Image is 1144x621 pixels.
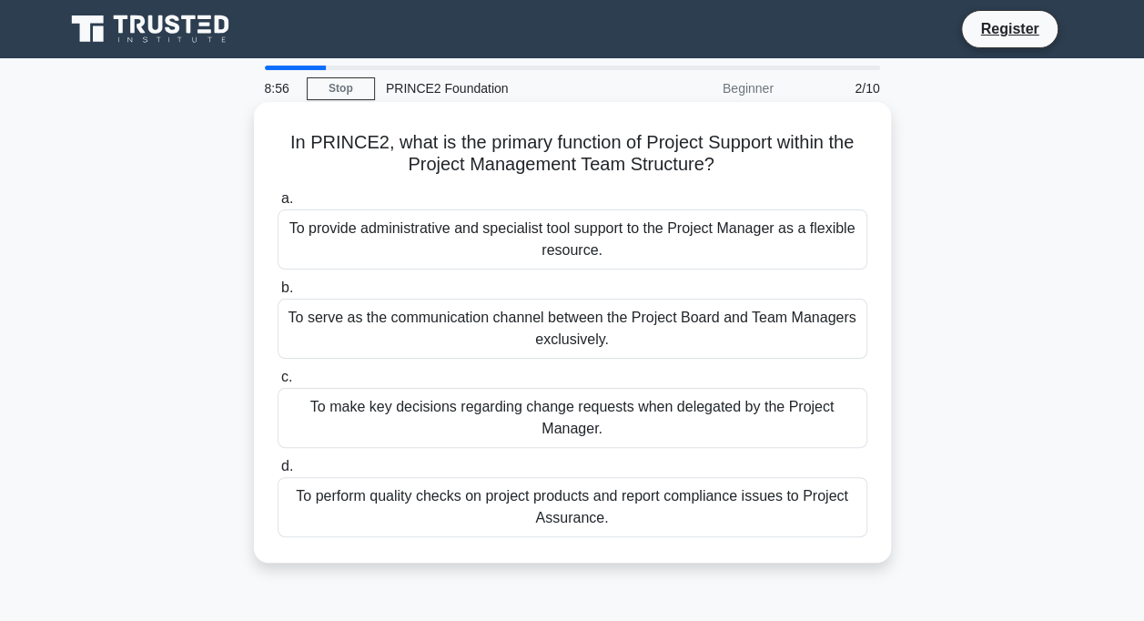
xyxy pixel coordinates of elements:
span: c. [281,369,292,384]
div: To provide administrative and specialist tool support to the Project Manager as a flexible resource. [278,209,867,270]
span: a. [281,190,293,206]
span: d. [281,458,293,473]
div: Beginner [625,70,785,107]
a: Stop [307,77,375,100]
a: Register [969,17,1049,40]
div: 8:56 [254,70,307,107]
div: To perform quality checks on project products and report compliance issues to Project Assurance. [278,477,867,537]
div: 2/10 [785,70,891,107]
span: b. [281,280,293,295]
div: To serve as the communication channel between the Project Board and Team Managers exclusively. [278,299,867,359]
h5: In PRINCE2, what is the primary function of Project Support within the Project Management Team St... [276,131,869,177]
div: PRINCE2 Foundation [375,70,625,107]
div: To make key decisions regarding change requests when delegated by the Project Manager. [278,388,867,448]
